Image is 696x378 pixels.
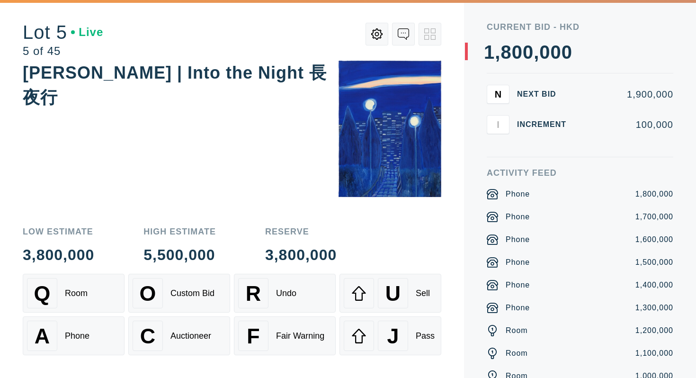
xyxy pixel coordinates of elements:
[506,234,530,245] div: Phone
[500,43,511,62] div: 8
[635,211,673,223] div: 1,700,000
[495,89,501,99] span: N
[23,63,327,107] div: [PERSON_NAME] | Into the Night 長夜行
[247,324,259,348] span: F
[143,227,216,236] div: High Estimate
[487,23,673,31] div: Current Bid - HKD
[506,189,530,200] div: Phone
[517,90,574,98] div: Next Bid
[562,43,572,62] div: 0
[265,247,337,262] div: 3,800,000
[276,331,324,341] div: Fair Warning
[416,288,430,298] div: Sell
[387,324,399,348] span: J
[635,279,673,291] div: 1,400,000
[23,45,103,57] div: 5 of 45
[128,316,230,355] button: CAuctioneer
[65,288,88,298] div: Room
[635,348,673,359] div: 1,100,000
[246,281,261,306] span: R
[635,325,673,336] div: 1,200,000
[128,274,230,313] button: OCustom Bid
[484,43,495,62] div: 1
[23,23,103,42] div: Lot 5
[497,119,500,130] span: I
[71,27,103,38] div: Live
[635,302,673,314] div: 1,300,000
[506,348,528,359] div: Room
[635,234,673,245] div: 1,600,000
[635,257,673,268] div: 1,500,000
[65,331,89,341] div: Phone
[23,316,125,355] button: APhone
[234,316,336,355] button: FFair Warning
[506,211,530,223] div: Phone
[581,120,673,129] div: 100,000
[276,288,296,298] div: Undo
[170,331,211,341] div: Auctioneer
[487,85,509,104] button: N
[339,274,441,313] button: USell
[23,247,94,262] div: 3,800,000
[506,302,530,314] div: Phone
[140,324,155,348] span: C
[506,325,528,336] div: Room
[551,43,562,62] div: 0
[495,43,500,232] div: ,
[23,274,125,313] button: QRoom
[581,90,673,99] div: 1,900,000
[517,121,574,128] div: Increment
[339,316,441,355] button: JPass
[416,331,435,341] div: Pass
[539,43,550,62] div: 0
[534,43,539,232] div: ,
[265,227,337,236] div: Reserve
[170,288,214,298] div: Custom Bid
[512,43,523,62] div: 0
[506,257,530,268] div: Phone
[487,169,673,177] div: Activity Feed
[635,189,673,200] div: 1,800,000
[234,274,336,313] button: RUndo
[523,43,534,62] div: 0
[143,247,216,262] div: 5,500,000
[506,279,530,291] div: Phone
[385,281,401,306] span: U
[23,227,94,236] div: Low Estimate
[487,115,509,134] button: I
[140,281,156,306] span: O
[34,281,51,306] span: Q
[35,324,50,348] span: A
